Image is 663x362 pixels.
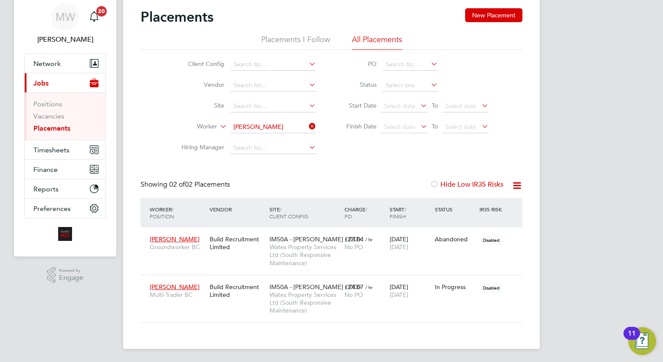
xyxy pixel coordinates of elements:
[141,180,232,189] div: Showing
[430,180,503,189] label: Hide Low IR35 Risks
[33,59,61,68] span: Network
[267,201,342,224] div: Site
[25,199,105,218] button: Preferences
[230,79,316,92] input: Search for...
[33,204,71,213] span: Preferences
[390,291,408,299] span: [DATE]
[25,73,105,92] button: Jobs
[269,291,340,315] span: Wates Property Services Ltd (South Responsive Maintenance)
[479,234,503,246] span: Disabled
[25,179,105,198] button: Reports
[269,243,340,267] span: Wates Property Services Ltd (South Responsive Maintenance)
[169,180,230,189] span: 02 Placements
[261,34,330,50] li: Placements I Follow
[433,201,478,217] div: Status
[150,283,200,291] span: [PERSON_NAME]
[24,227,106,241] a: Go to home page
[345,235,364,243] span: £23.64
[383,59,438,71] input: Search for...
[342,201,387,224] div: Charge
[479,282,503,293] span: Disabled
[33,112,64,120] a: Vacancies
[59,267,83,274] span: Powered by
[169,180,185,189] span: 02 of
[338,81,377,89] label: Status
[435,235,476,243] div: Abandoned
[59,274,83,282] span: Engage
[24,34,106,45] span: Megan Westlotorn
[174,60,224,68] label: Client Config
[465,8,522,22] button: New Placement
[150,235,200,243] span: [PERSON_NAME]
[25,140,105,159] button: Timesheets
[387,231,433,255] div: [DATE]
[141,8,213,26] h2: Placements
[338,122,377,130] label: Finish Date
[47,267,84,283] a: Powered byEngage
[345,243,363,251] span: No PO
[345,206,367,220] span: / PO
[390,243,408,251] span: [DATE]
[269,235,361,243] span: IM50A - [PERSON_NAME] - DTD
[33,185,59,193] span: Reports
[33,124,70,132] a: Placements
[338,60,377,68] label: PO
[150,243,205,251] span: Groundworker BC
[58,227,72,241] img: alliancemsp-logo-retina.png
[365,284,373,290] span: / hr
[387,201,433,224] div: Start
[445,123,476,131] span: Select date
[477,201,507,217] div: IR35 Risk
[96,6,107,16] span: 20
[435,283,476,291] div: In Progress
[150,291,205,299] span: Multi-Trader BC
[628,327,656,355] button: Open Resource Center, 11 new notifications
[387,279,433,303] div: [DATE]
[207,279,267,303] div: Build Recruitment Limited
[429,121,440,132] span: To
[148,201,207,224] div: Worker
[365,236,373,243] span: / hr
[230,100,316,112] input: Search for...
[167,122,217,131] label: Worker
[384,102,415,110] span: Select date
[345,291,363,299] span: No PO
[85,3,103,31] a: 20
[56,11,75,23] span: MW
[174,81,224,89] label: Vendor
[390,206,406,220] span: / Finish
[33,146,69,154] span: Timesheets
[207,201,267,217] div: Vendor
[230,121,316,133] input: Search for...
[207,231,267,255] div: Build Recruitment Limited
[345,283,364,291] span: £24.67
[33,79,49,87] span: Jobs
[628,333,636,345] div: 11
[174,143,224,151] label: Hiring Manager
[383,79,438,92] input: Select one
[352,34,402,50] li: All Placements
[269,206,308,220] span: / Client Config
[269,283,361,291] span: IM50A - [PERSON_NAME] - DTD
[445,102,476,110] span: Select date
[148,278,522,286] a: [PERSON_NAME]Multi-Trader BCBuild Recruitment LimitedIM50A - [PERSON_NAME] - DTDWates Property Se...
[230,59,316,71] input: Search for...
[148,230,522,238] a: [PERSON_NAME]Groundworker BCBuild Recruitment LimitedIM50A - [PERSON_NAME] - DTDWates Property Se...
[25,54,105,73] button: Network
[338,102,377,109] label: Start Date
[230,142,316,154] input: Search for...
[25,160,105,179] button: Finance
[33,165,58,174] span: Finance
[384,123,415,131] span: Select date
[429,100,440,111] span: To
[150,206,174,220] span: / Position
[33,100,62,108] a: Positions
[174,102,224,109] label: Site
[24,3,106,45] a: MW[PERSON_NAME]
[25,92,105,140] div: Jobs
